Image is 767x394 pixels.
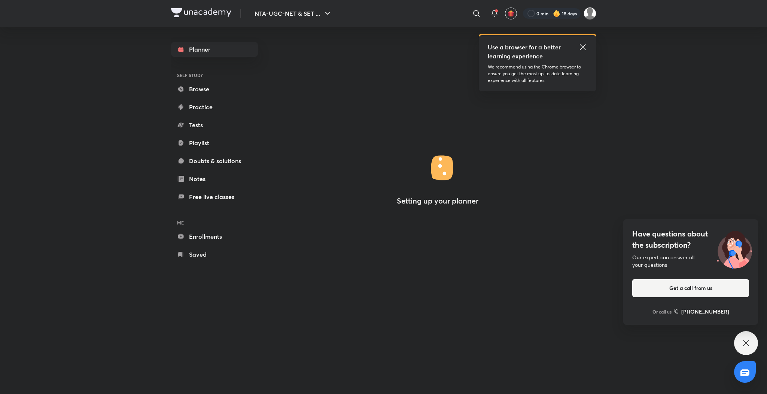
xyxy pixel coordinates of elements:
img: avatar [508,10,514,17]
a: [PHONE_NUMBER] [674,308,729,315]
img: streak [553,10,560,17]
h6: ME [171,216,258,229]
a: Practice [171,100,258,114]
button: Get a call from us [632,279,749,297]
img: Company Logo [171,8,231,17]
div: Our expert can answer all your questions [632,254,749,269]
p: We recommend using the Chrome browser to ensure you get the most up-to-date learning experience w... [488,64,587,84]
a: Playlist [171,135,258,150]
h4: Have questions about the subscription? [632,228,749,251]
a: Doubts & solutions [171,153,258,168]
a: Free live classes [171,189,258,204]
button: NTA-UGC-NET & SET ... [250,6,337,21]
a: Enrollments [171,229,258,244]
img: ttu_illustration_new.svg [711,228,758,269]
p: Or call us [652,308,672,315]
a: Notes [171,171,258,186]
a: Planner [171,42,258,57]
a: Browse [171,82,258,97]
button: avatar [505,7,517,19]
h4: Setting up your planner [397,196,478,205]
h6: [PHONE_NUMBER] [681,308,729,315]
a: Tests [171,117,258,132]
a: Company Logo [171,8,231,19]
h6: SELF STUDY [171,69,258,82]
a: Saved [171,247,258,262]
img: Sakshi Nath [584,7,596,20]
h5: Use a browser for a better learning experience [488,43,562,61]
